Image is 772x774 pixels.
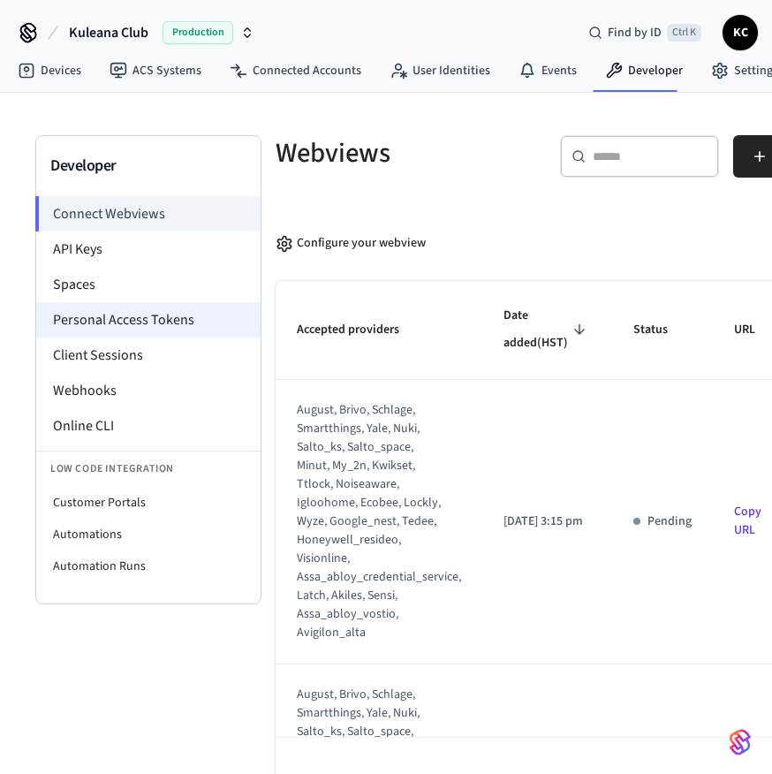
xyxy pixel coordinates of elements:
span: Find by ID [608,24,662,42]
div: Find by IDCtrl K [574,17,715,49]
span: Kuleana Club [69,22,148,43]
span: Date added(HST) [503,302,591,358]
span: Accepted providers [297,316,422,344]
li: Customer Portals [36,487,261,519]
button: KC [723,15,758,50]
li: Spaces [36,267,261,302]
a: Copy URL [734,503,761,539]
h3: Developer [50,154,246,178]
a: Connected Accounts [216,55,375,87]
a: Devices [4,55,95,87]
h5: Webviews [276,135,539,171]
li: API Keys [36,231,261,267]
li: Client Sessions [36,338,261,373]
li: Webhooks [36,373,261,408]
li: Personal Access Tokens [36,302,261,338]
li: Connect Webviews [35,196,261,231]
span: Status [633,316,691,344]
p: Pending [647,512,692,531]
div: Configure your webview [276,234,426,253]
img: SeamLogoGradient.69752ec5.svg [730,728,751,756]
div: august, brivo, schlage, smartthings, yale, nuki, salto_ks, salto_space, minut, my_2n, kwikset, tt... [297,401,444,642]
li: Automations [36,519,261,550]
span: Production [163,21,233,44]
li: Online CLI [36,408,261,444]
span: KC [724,17,756,49]
a: ACS Systems [95,55,216,87]
a: Developer [591,55,697,87]
a: Events [504,55,591,87]
span: Ctrl K [667,24,701,42]
p: [DATE] 3:15 pm [503,512,591,531]
li: Low Code Integration [36,451,261,487]
a: User Identities [375,55,504,87]
li: Automation Runs [36,550,261,582]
